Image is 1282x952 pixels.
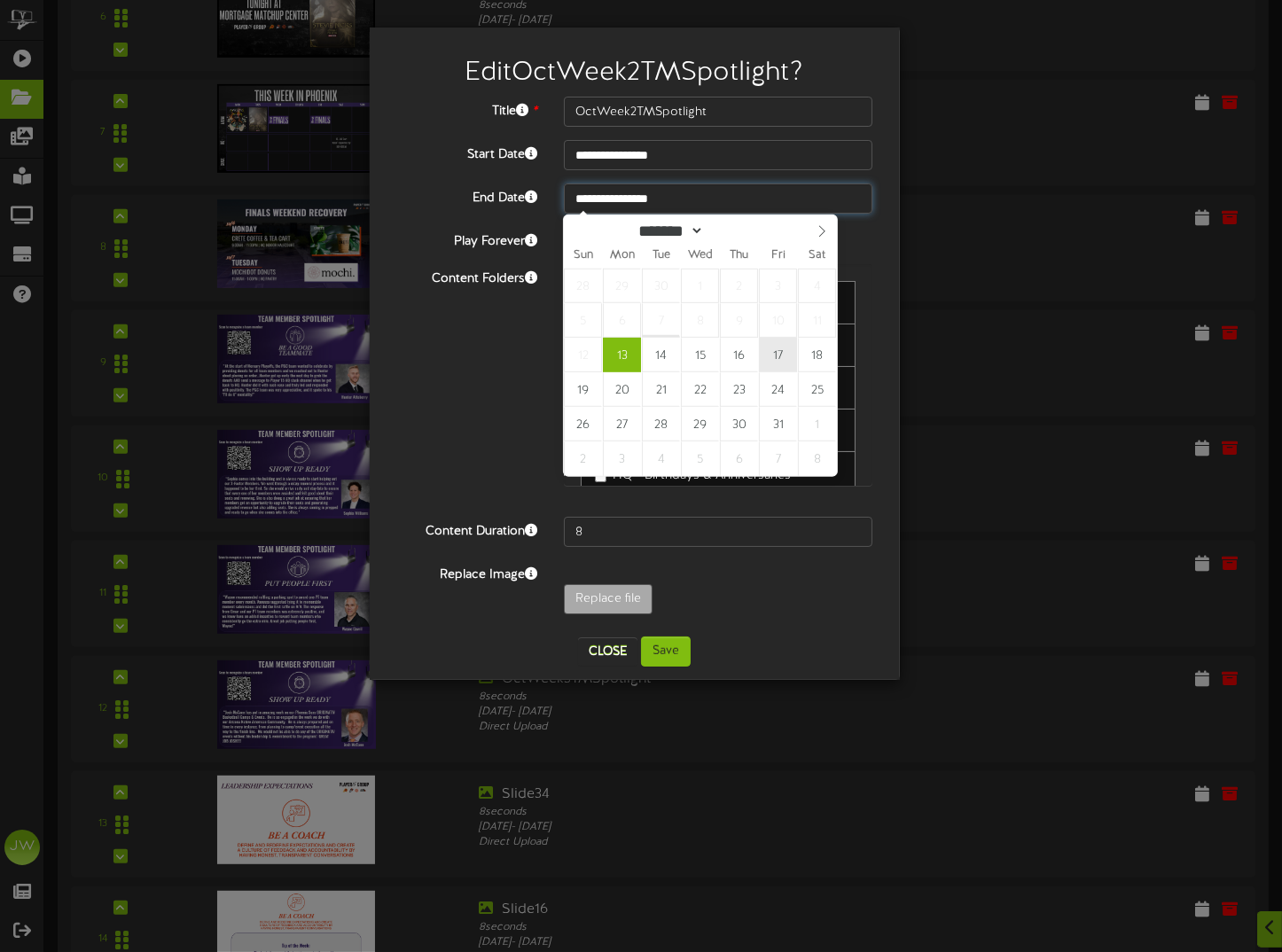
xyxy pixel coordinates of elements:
[595,471,606,482] input: HQ - Birthdays & Anniversaries
[603,303,641,338] span: October 6, 2025
[642,407,680,441] span: October 28, 2025
[642,303,680,338] span: October 7, 2025
[383,140,551,164] label: Start Date
[564,269,602,303] span: September 28, 2025
[642,372,680,407] span: October 21, 2025
[720,407,758,441] span: October 30, 2025
[720,269,758,303] span: October 2, 2025
[564,407,602,441] span: October 26, 2025
[681,407,719,441] span: October 29, 2025
[798,338,836,372] span: October 18, 2025
[642,441,680,476] span: November 4, 2025
[720,441,758,476] span: November 6, 2025
[681,269,719,303] span: October 1, 2025
[642,250,681,261] span: Tue
[564,372,602,407] span: October 19, 2025
[642,269,680,303] span: September 30, 2025
[603,269,641,303] span: September 29, 2025
[383,227,551,251] label: Play Forever
[798,407,836,441] span: November 1, 2025
[759,250,798,261] span: Fri
[564,250,603,261] span: Sun
[641,636,691,667] button: Save
[396,59,873,88] h2: Edit OctWeek2TMSpotlight ?
[642,338,680,372] span: October 14, 2025
[798,441,836,476] span: November 8, 2025
[578,637,637,666] button: Close
[681,250,720,261] span: Wed
[383,97,551,121] label: Title
[704,222,768,240] input: Year
[720,338,758,372] span: October 16, 2025
[759,407,797,441] span: October 31, 2025
[564,97,873,127] input: Title
[720,372,758,407] span: October 23, 2025
[798,303,836,338] span: October 11, 2025
[383,264,551,288] label: Content Folders
[564,441,602,476] span: November 2, 2025
[798,372,836,407] span: October 25, 2025
[720,250,759,261] span: Thu
[798,250,837,261] span: Sat
[798,269,836,303] span: October 4, 2025
[564,517,873,547] input: 15
[681,372,719,407] span: October 22, 2025
[681,338,719,372] span: October 15, 2025
[383,183,551,207] label: End Date
[720,303,758,338] span: October 9, 2025
[759,269,797,303] span: October 3, 2025
[603,372,641,407] span: October 20, 2025
[603,441,641,476] span: November 3, 2025
[383,517,551,541] label: Content Duration
[759,441,797,476] span: November 7, 2025
[603,407,641,441] span: October 27, 2025
[564,303,602,338] span: October 5, 2025
[759,372,797,407] span: October 24, 2025
[681,303,719,338] span: October 8, 2025
[759,303,797,338] span: October 10, 2025
[603,338,641,372] span: October 13, 2025
[603,250,642,261] span: Mon
[564,338,602,372] span: October 12, 2025
[759,338,797,372] span: October 17, 2025
[383,560,551,584] label: Replace Image
[681,441,719,476] span: November 5, 2025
